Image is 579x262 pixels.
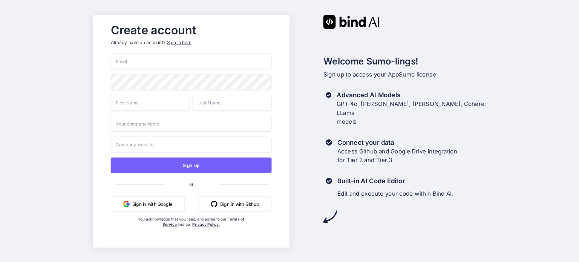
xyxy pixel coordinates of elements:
input: Company website [110,136,271,152]
div: You acknowledge that you read, and agree to our and our [138,216,245,242]
h3: Advanced AI Models [337,90,487,100]
img: arrow [323,210,337,224]
button: Sign in with Google [110,196,184,211]
input: First Name [110,95,190,110]
p: GPT 4o, [PERSON_NAME], [PERSON_NAME], Cohere, LLama models [337,99,487,126]
h2: Create account [110,25,271,35]
a: Terms of Service [162,216,244,226]
p: Access Github and Google Drive integration for Tier 2 and Tier 3 [337,147,457,165]
input: Email [110,53,271,69]
span: or [163,176,219,192]
img: github [211,201,218,207]
h3: Connect your data [337,138,457,147]
p: Already have an account? [110,39,271,46]
div: Sign in here [167,39,191,46]
input: Last Name [192,95,271,110]
button: Sign in with Github [199,196,272,211]
h2: Welcome Sumo-lings! [323,54,486,68]
img: Bind AI logo [323,15,380,29]
input: Your company name [110,116,271,132]
a: Privacy Policy. [192,222,220,227]
img: google [123,201,130,207]
h3: Built-in AI Code Editor [337,176,453,185]
button: Sign up [110,157,271,173]
p: Edit and execute your code within Bind AI. [337,189,453,198]
p: Sign up to access your AppSumo license [323,70,486,79]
